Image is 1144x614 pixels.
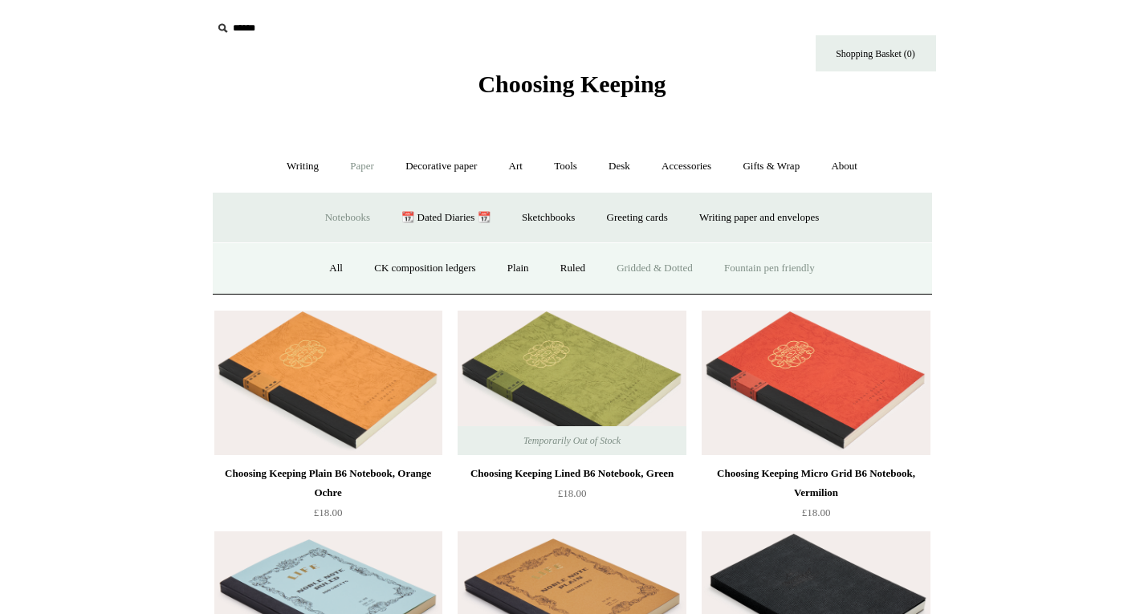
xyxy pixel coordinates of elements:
[507,426,637,455] span: Temporarily Out of Stock
[214,464,442,530] a: Choosing Keeping Plain B6 Notebook, Orange Ochre £18.00
[602,247,707,290] a: Gridded & Dotted
[539,145,592,188] a: Tools
[391,145,491,188] a: Decorative paper
[558,487,587,499] span: £18.00
[592,197,682,239] a: Greeting cards
[594,145,645,188] a: Desk
[702,464,930,530] a: Choosing Keeping Micro Grid B6 Notebook, Vermilion £18.00
[647,145,726,188] a: Accessories
[702,311,930,455] img: Choosing Keeping Micro Grid B6 Notebook, Vermilion
[706,464,926,502] div: Choosing Keeping Micro Grid B6 Notebook, Vermilion
[685,197,833,239] a: Writing paper and envelopes
[272,145,333,188] a: Writing
[710,247,829,290] a: Fountain pen friendly
[507,197,589,239] a: Sketchbooks
[214,311,442,455] img: Choosing Keeping Plain B6 Notebook, Orange Ochre
[802,506,831,518] span: £18.00
[214,311,442,455] a: Choosing Keeping Plain B6 Notebook, Orange Ochre Choosing Keeping Plain B6 Notebook, Orange Ochre
[314,506,343,518] span: £18.00
[336,145,389,188] a: Paper
[816,145,872,188] a: About
[218,464,438,502] div: Choosing Keeping Plain B6 Notebook, Orange Ochre
[360,247,490,290] a: CK composition ledgers
[546,247,600,290] a: Ruled
[816,35,936,71] a: Shopping Basket (0)
[478,83,666,95] a: Choosing Keeping
[462,464,682,483] div: Choosing Keeping Lined B6 Notebook, Green
[493,247,544,290] a: Plain
[702,311,930,455] a: Choosing Keeping Micro Grid B6 Notebook, Vermilion Choosing Keeping Micro Grid B6 Notebook, Vermi...
[387,197,504,239] a: 📆 Dated Diaries 📆
[495,145,537,188] a: Art
[728,145,814,188] a: Gifts & Wrap
[458,464,686,530] a: Choosing Keeping Lined B6 Notebook, Green £18.00
[458,311,686,455] img: Choosing Keeping Lined B6 Notebook, Green
[315,247,357,290] a: All
[458,311,686,455] a: Choosing Keeping Lined B6 Notebook, Green Choosing Keeping Lined B6 Notebook, Green Temporarily O...
[478,71,666,97] span: Choosing Keeping
[311,197,385,239] a: Notebooks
